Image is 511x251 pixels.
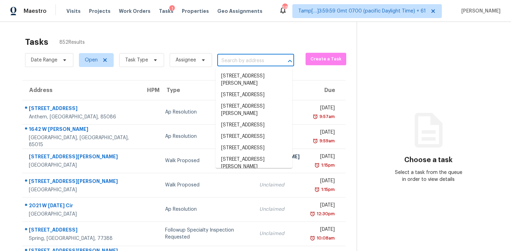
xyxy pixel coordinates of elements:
[31,57,57,64] span: Date Range
[125,57,148,64] span: Task Type
[29,226,135,235] div: [STREET_ADDRESS]
[310,210,315,217] img: Overdue Alarm Icon
[315,235,335,242] div: 10:08am
[85,57,98,64] span: Open
[29,235,135,242] div: Spring, [GEOGRAPHIC_DATA], 77388
[165,182,248,189] div: Walk Proposed
[318,137,335,144] div: 9:59am
[29,126,135,134] div: 1642 W [PERSON_NAME]
[298,8,426,15] span: Tamp[…]3:59:59 Gmt 0700 (pacific Daylight Time) + 61
[216,101,292,119] li: [STREET_ADDRESS][PERSON_NAME]
[216,119,292,131] li: [STREET_ADDRESS]
[404,157,453,164] h3: Choose a task
[24,8,47,15] span: Maestro
[393,169,464,183] div: Select a task from the queue in order to view details
[29,178,135,186] div: [STREET_ADDRESS][PERSON_NAME]
[29,134,135,148] div: [GEOGRAPHIC_DATA], [GEOGRAPHIC_DATA], 85015
[165,206,248,213] div: Ap Resolution
[216,131,292,142] li: [STREET_ADDRESS]
[119,8,151,15] span: Work Orders
[89,8,111,15] span: Projects
[29,162,135,169] div: [GEOGRAPHIC_DATA]
[320,186,335,193] div: 1:15pm
[29,114,135,120] div: Anthem, [GEOGRAPHIC_DATA], 85086
[66,8,81,15] span: Visits
[165,133,248,140] div: Ap Resolution
[140,81,160,100] th: HPM
[305,81,346,100] th: Due
[165,109,248,116] div: Ap Resolution
[314,186,320,193] img: Overdue Alarm Icon
[22,81,140,100] th: Address
[160,81,253,100] th: Type
[311,104,335,113] div: [DATE]
[217,8,262,15] span: Geo Assignments
[259,230,300,237] div: Unclaimed
[318,113,335,120] div: 9:57am
[216,154,292,173] li: [STREET_ADDRESS][PERSON_NAME]
[259,206,300,213] div: Unclaimed
[306,53,347,65] button: Create a Task
[313,137,318,144] img: Overdue Alarm Icon
[59,39,85,46] span: 852 Results
[311,129,335,137] div: [DATE]
[259,182,300,189] div: Unclaimed
[459,8,501,15] span: [PERSON_NAME]
[216,89,292,101] li: [STREET_ADDRESS]
[309,55,343,63] span: Create a Task
[217,56,275,66] input: Search by address
[165,227,248,241] div: Followup Specialty Inspection Requested
[29,105,135,114] div: [STREET_ADDRESS]
[159,9,173,14] span: Tasks
[182,8,209,15] span: Properties
[216,142,292,154] li: [STREET_ADDRESS]
[315,210,335,217] div: 12:30pm
[310,235,315,242] img: Overdue Alarm Icon
[314,162,320,169] img: Overdue Alarm Icon
[285,56,295,66] button: Close
[311,153,335,162] div: [DATE]
[282,4,287,11] div: 683
[216,70,292,89] li: [STREET_ADDRESS][PERSON_NAME]
[313,113,318,120] img: Overdue Alarm Icon
[29,186,135,193] div: [GEOGRAPHIC_DATA]
[165,157,248,164] div: Walk Proposed
[176,57,196,64] span: Assignee
[311,226,335,235] div: [DATE]
[29,211,135,218] div: [GEOGRAPHIC_DATA]
[29,202,135,211] div: 2021 W [DATE] Cir
[311,177,335,186] div: [DATE]
[25,39,48,45] h2: Tasks
[169,5,175,12] div: 1
[311,202,335,210] div: [DATE]
[29,153,135,162] div: [STREET_ADDRESS][PERSON_NAME]
[320,162,335,169] div: 1:15pm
